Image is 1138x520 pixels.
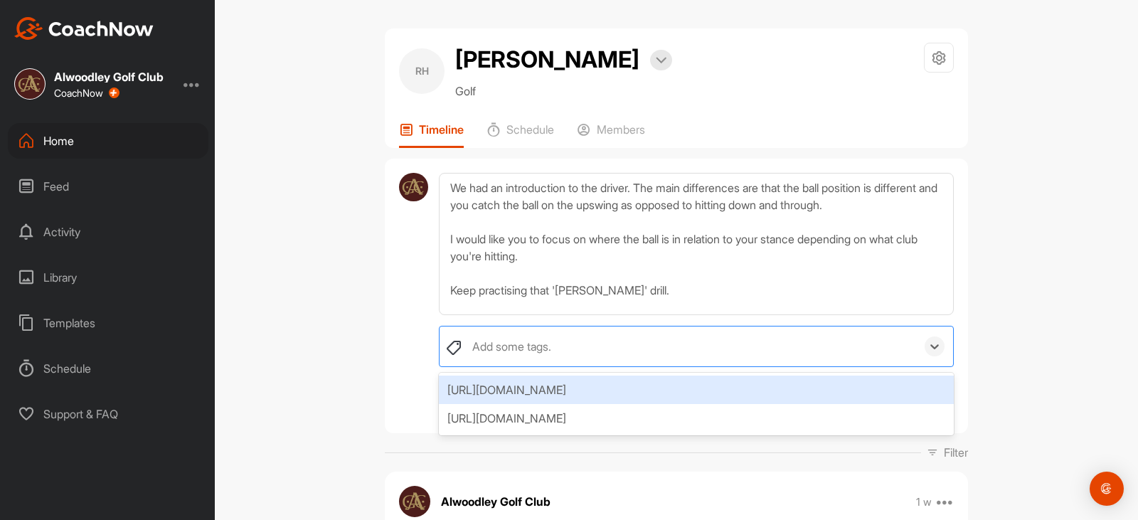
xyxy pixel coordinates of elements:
div: Support & FAQ [8,396,208,432]
p: Schedule [506,122,554,137]
div: Alwoodley Golf Club [54,71,164,83]
div: Activity [8,214,208,250]
div: Home [8,123,208,159]
img: avatar [399,486,430,517]
div: Schedule [8,351,208,386]
p: Timeline [419,122,464,137]
p: Members [597,122,645,137]
div: Feed [8,169,208,204]
div: Templates [8,305,208,341]
textarea: We had an introduction to the driver. The main differences are that the ball position is differen... [439,173,954,315]
img: arrow-down [656,57,666,64]
p: 1 w [916,495,932,509]
div: Open Intercom Messenger [1090,472,1124,506]
h2: [PERSON_NAME] [455,43,639,77]
p: Filter [944,444,968,461]
div: [URL][DOMAIN_NAME] [439,376,954,404]
div: CoachNow [54,87,119,99]
p: Alwoodley Golf Club [441,493,551,510]
div: Add some tags. [472,338,551,355]
img: CoachNow [14,17,154,40]
div: RH [399,48,445,94]
img: avatar [399,173,428,202]
img: square_cdba9d5116fd025595172ae0126a5873.jpg [14,68,46,100]
div: [URL][DOMAIN_NAME] [439,404,954,433]
p: Golf [455,83,672,100]
div: Library [8,260,208,295]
